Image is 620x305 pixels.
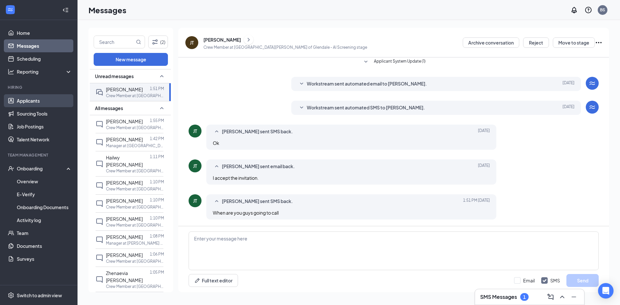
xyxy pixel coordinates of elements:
span: Workstream sent automated email to [PERSON_NAME]. [307,80,427,88]
a: E-Verify [17,188,72,201]
svg: SmallChevronUp [158,72,166,80]
div: JT [193,128,197,134]
h1: Messages [88,5,126,15]
span: Unread messages [95,73,134,79]
span: [PERSON_NAME] [106,118,143,124]
button: SmallChevronDownApplicant System Update (1) [362,58,426,66]
span: [PERSON_NAME] [106,216,143,222]
p: 1:11 PM [150,154,164,159]
button: ChevronRight [244,35,253,45]
span: Hailwy [PERSON_NAME] [106,155,143,168]
p: 1:06 PM [150,251,164,257]
p: Manager at [GEOGRAPHIC_DATA][PERSON_NAME] of [GEOGRAPHIC_DATA] [106,143,164,148]
p: 1:08 PM [150,233,164,239]
span: [PERSON_NAME] sent SMS back. [222,128,293,136]
span: [DATE] [478,128,490,136]
svg: ChatInactive [96,120,103,128]
svg: Collapse [62,7,69,13]
button: Filter (2) [148,36,168,48]
div: JT [193,163,197,169]
p: Crew Member at [GEOGRAPHIC_DATA][PERSON_NAME] of [GEOGRAPHIC_DATA] [106,168,164,174]
span: When are you guys going to call [213,210,279,216]
a: Team [17,227,72,239]
svg: Pen [194,277,201,284]
span: Ok [213,140,219,146]
button: Minimize [569,292,579,302]
span: [PERSON_NAME] [106,252,143,258]
span: Applicant System Update (1) [374,58,426,66]
svg: Ellipses [595,39,603,46]
button: Full text editorPen [189,274,238,287]
span: [PERSON_NAME] sent email back. [222,163,295,170]
svg: UserCheck [8,165,14,172]
div: Onboarding [17,165,67,172]
svg: Filter [151,38,159,46]
span: [PERSON_NAME] [106,180,143,186]
span: [PERSON_NAME] [106,137,143,142]
a: Job Postings [17,120,72,133]
div: Hiring [8,85,71,90]
p: 1:51 PM [150,86,164,91]
p: Manager at [PERSON_NAME] of [GEOGRAPHIC_DATA] [106,240,164,246]
p: 1:10 PM [150,215,164,221]
a: Talent Network [17,133,72,146]
a: Documents [17,239,72,252]
input: Search [94,36,135,48]
svg: DoubleChat [96,88,103,96]
div: Switch to admin view [17,292,62,299]
svg: Analysis [8,68,14,75]
span: Workstream sent automated SMS to [PERSON_NAME]. [307,104,425,112]
svg: WorkstreamLogo [588,79,596,87]
p: Crew Member at [GEOGRAPHIC_DATA][PERSON_NAME] of [GEOGRAPHIC_DATA] [106,204,164,210]
button: Send [566,274,599,287]
button: Archive conversation [463,37,519,48]
svg: SmallChevronDown [298,104,305,112]
svg: ChatInactive [96,254,103,262]
span: [PERSON_NAME] [106,234,143,240]
svg: ChatInactive [96,200,103,208]
p: Crew Member at [GEOGRAPHIC_DATA][PERSON_NAME] of [GEOGRAPHIC_DATA] [106,186,164,192]
a: Sourcing Tools [17,107,72,120]
p: Crew Member at [GEOGRAPHIC_DATA][PERSON_NAME] of Glendale - AI Screening stage [203,45,367,50]
svg: WorkstreamLogo [7,6,14,13]
svg: SmallChevronDown [362,58,370,66]
p: 1:05 PM [150,269,164,275]
a: Surveys [17,252,72,265]
svg: ChatInactive [96,276,103,283]
div: Open Intercom Messenger [598,283,614,299]
p: 1:10 PM [150,197,164,203]
a: Messages [17,39,72,52]
p: 1:10 PM [150,179,164,185]
svg: QuestionInfo [584,6,592,14]
button: Reject [523,37,549,48]
span: [PERSON_NAME] sent SMS back. [222,198,293,205]
a: Onboarding Documents [17,201,72,214]
svg: ComposeMessage [547,293,554,301]
svg: WorkstreamLogo [588,103,596,111]
div: BS [600,7,605,13]
span: [DATE] [563,80,574,88]
svg: Minimize [570,293,578,301]
svg: ChatInactive [96,138,103,146]
a: Activity log [17,214,72,227]
a: Applicants [17,94,72,107]
span: All messages [95,105,123,111]
button: New message [94,53,168,66]
svg: SmallChevronUp [158,104,166,112]
div: JT [190,39,194,46]
div: Reporting [17,68,72,75]
div: [PERSON_NAME] [203,36,241,43]
span: [DATE] [478,163,490,170]
a: Overview [17,175,72,188]
span: [DATE] 1:51 PM [463,198,490,205]
a: Home [17,26,72,39]
svg: MagnifyingGlass [136,39,141,45]
svg: ChatInactive [96,182,103,189]
p: 1:42 PM [150,136,164,141]
span: [PERSON_NAME] [106,86,143,92]
div: 1 [523,294,526,300]
svg: Notifications [570,6,578,14]
svg: SmallChevronUp [213,163,221,170]
p: Crew Member at [GEOGRAPHIC_DATA][PERSON_NAME] of [GEOGRAPHIC_DATA] [106,259,164,264]
span: [PERSON_NAME] [106,198,143,204]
